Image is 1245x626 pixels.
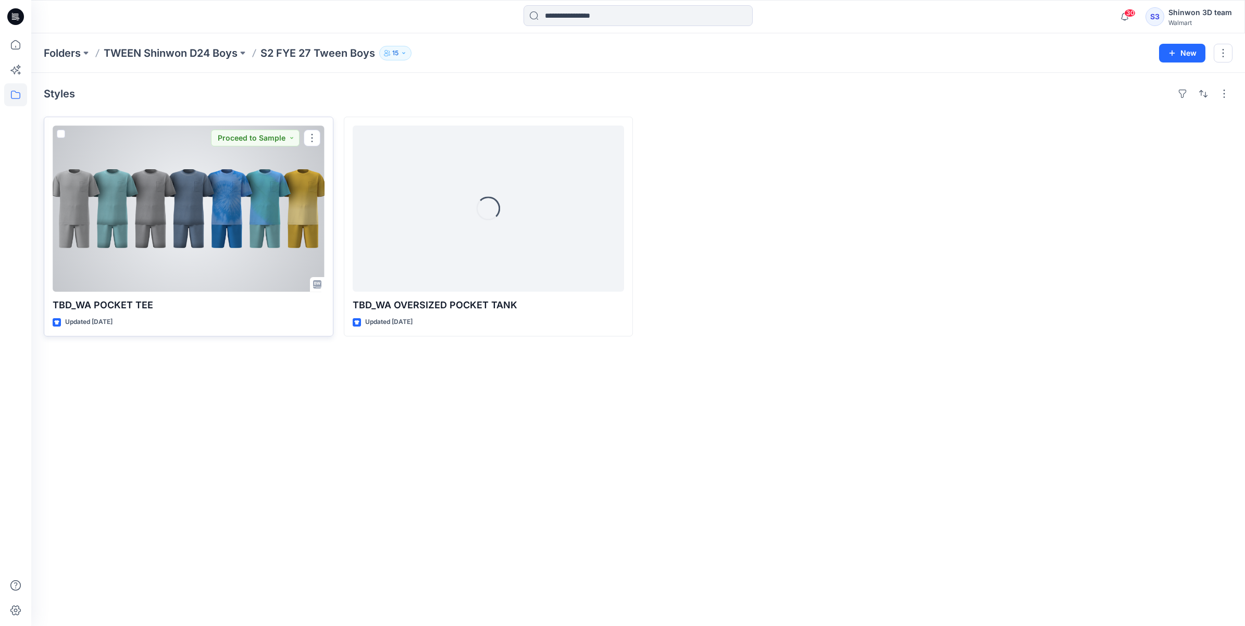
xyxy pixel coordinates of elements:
div: Shinwon 3D team [1168,6,1232,19]
h4: Styles [44,87,75,100]
span: 30 [1124,9,1136,17]
p: Updated [DATE] [65,317,113,328]
p: Updated [DATE] [365,317,413,328]
div: Walmart [1168,19,1232,27]
button: New [1159,44,1205,62]
button: 15 [379,46,412,60]
p: S2 FYE 27 Tween Boys [260,46,375,60]
p: TBD_WA POCKET TEE [53,298,325,312]
div: S3 [1146,7,1164,26]
p: 15 [392,47,399,59]
a: TWEEN Shinwon D24 Boys [104,46,238,60]
a: Folders [44,46,81,60]
p: TBD_WA OVERSIZED POCKET TANK [353,298,625,312]
a: TBD_WA POCKET TEE [53,126,325,292]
